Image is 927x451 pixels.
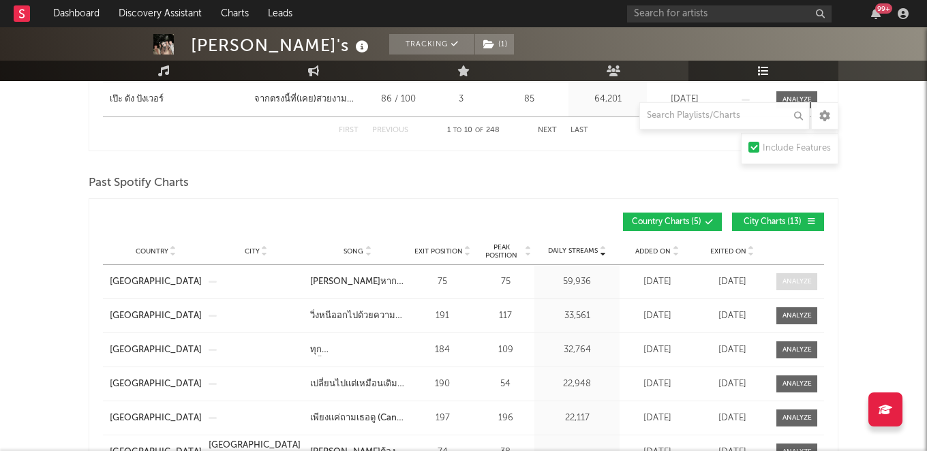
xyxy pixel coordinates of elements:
span: of [475,127,483,134]
div: 109 [480,343,531,357]
div: 33,561 [538,309,616,323]
button: City Charts(13) [732,213,824,231]
div: 184 [412,343,473,357]
div: [DATE] [698,411,766,425]
span: Exited On [710,247,746,255]
a: วิ่งหนีออกไปด้วยความไวสองมัค [310,309,405,323]
span: Country [136,247,168,255]
div: 197 [412,411,473,425]
span: Peak Position [480,243,523,260]
div: 85 [493,93,565,106]
a: [GEOGRAPHIC_DATA] [110,411,202,425]
a: [GEOGRAPHIC_DATA] [110,309,202,323]
span: City Charts ( 13 ) [741,218,804,226]
input: Search Playlists/Charts [639,102,810,129]
span: Country Charts ( 5 ) [632,218,701,226]
a: เพียงแค่ถามเธอดู (Can I ask) [310,411,405,425]
button: Next [538,127,557,134]
div: 86 / 100 [367,93,429,106]
button: 99+ [871,8,881,19]
div: [DATE] [623,377,691,391]
div: 190 [412,377,473,391]
button: First [339,127,359,134]
div: [PERSON_NAME]'s [191,34,372,57]
span: to [453,127,461,134]
div: 32,764 [538,343,616,357]
div: จากตรงนี้ที่(เคย)สวยงาม [La La Bye] [254,93,361,106]
div: 3 [436,93,487,106]
span: Added On [635,247,671,255]
div: [DATE] [623,411,691,425]
div: 22,117 [538,411,616,425]
div: 59,936 [538,275,616,289]
div: [DATE] [623,343,691,357]
div: 64,201 [572,93,643,106]
div: 75 [480,275,531,289]
a: ทุกครั้ง[PERSON_NAME] (Lucid Dream) [310,343,405,357]
div: [DATE] [698,309,766,323]
div: 54 [480,377,531,391]
button: Last [571,127,588,134]
a: [GEOGRAPHIC_DATA] [110,275,202,289]
span: Daily Streams [548,246,598,256]
button: (1) [475,34,514,55]
a: [PERSON_NAME]หากฉันหายไป (Vanishing) [310,275,405,289]
div: 196 [480,411,531,425]
div: [DATE] [698,377,766,391]
a: เป๊ะ ดัง ปังเวอร์ [110,93,247,106]
div: 22,948 [538,377,616,391]
span: City [245,247,260,255]
span: Past Spotify Charts [89,175,189,191]
div: [DATE] [623,309,691,323]
div: 191 [412,309,473,323]
a: เปลี่ยนไปแต่เหมือนเดิม (Changed) [310,377,405,391]
div: 117 [480,309,531,323]
div: [DATE] [623,275,691,289]
button: Country Charts(5) [623,213,722,231]
button: Previous [372,127,408,134]
span: Song [344,247,363,255]
div: [DATE] [698,343,766,357]
div: [DATE] [650,93,718,106]
div: เป๊ะ ดัง ปังเวอร์ [110,93,164,106]
span: ( 1 ) [474,34,515,55]
input: Search for artists [627,5,832,22]
span: Exit Position [414,247,463,255]
button: Tracking [389,34,474,55]
div: 75 [412,275,473,289]
a: [GEOGRAPHIC_DATA] [110,343,202,357]
a: [GEOGRAPHIC_DATA] [110,377,202,391]
div: [DATE] [698,275,766,289]
div: Include Features [763,140,831,157]
div: 1 10 248 [436,123,511,139]
div: 99 + [875,3,892,14]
